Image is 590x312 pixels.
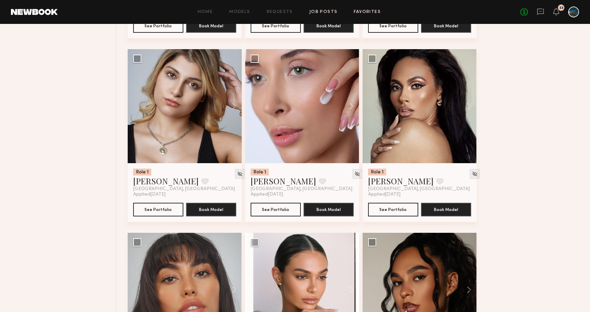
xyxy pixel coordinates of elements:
[559,6,563,10] div: 33
[251,169,269,175] div: Role 1
[251,19,301,33] button: See Portfolio
[133,186,235,192] span: [GEOGRAPHIC_DATA], [GEOGRAPHIC_DATA]
[229,10,250,14] a: Models
[133,175,199,186] a: [PERSON_NAME]
[368,169,386,175] div: Role 1
[421,23,471,28] a: Book Model
[421,203,471,216] button: Book Model
[251,203,301,216] button: See Portfolio
[237,171,243,177] img: Unhide Model
[368,175,434,186] a: [PERSON_NAME]
[133,19,183,33] button: See Portfolio
[368,186,470,192] span: [GEOGRAPHIC_DATA], [GEOGRAPHIC_DATA]
[251,175,316,186] a: [PERSON_NAME]
[267,10,293,14] a: Requests
[309,10,338,14] a: Job Posts
[421,19,471,33] button: Book Model
[133,169,151,175] div: Role 1
[472,171,478,177] img: Unhide Model
[354,171,360,177] img: Unhide Model
[251,186,352,192] span: [GEOGRAPHIC_DATA], [GEOGRAPHIC_DATA]
[304,206,354,212] a: Book Model
[304,23,354,28] a: Book Model
[133,203,183,216] button: See Portfolio
[251,192,354,197] div: Applied [DATE]
[186,206,236,212] a: Book Model
[186,23,236,28] a: Book Model
[421,206,471,212] a: Book Model
[368,203,418,216] button: See Portfolio
[368,192,471,197] div: Applied [DATE]
[133,192,236,197] div: Applied [DATE]
[186,203,236,216] button: Book Model
[198,10,213,14] a: Home
[354,10,381,14] a: Favorites
[304,203,354,216] button: Book Model
[186,19,236,33] button: Book Model
[368,19,418,33] button: See Portfolio
[304,19,354,33] button: Book Model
